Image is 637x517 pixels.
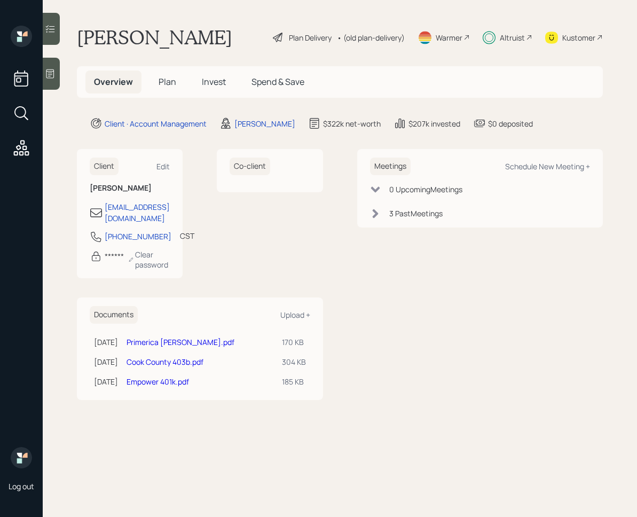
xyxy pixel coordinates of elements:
[230,158,270,175] h6: Co-client
[323,118,381,129] div: $322k net-worth
[280,310,310,320] div: Upload +
[370,158,411,175] h6: Meetings
[488,118,533,129] div: $0 deposited
[282,356,306,367] div: 304 KB
[94,356,118,367] div: [DATE]
[156,161,170,171] div: Edit
[90,158,119,175] h6: Client
[94,76,133,88] span: Overview
[127,357,203,367] a: Cook County 403b.pdf
[127,377,189,387] a: Empower 401k.pdf
[180,230,194,241] div: CST
[90,306,138,324] h6: Documents
[337,32,405,43] div: • (old plan-delivery)
[408,118,460,129] div: $207k invested
[128,249,171,270] div: Clear password
[389,208,443,219] div: 3 Past Meeting s
[94,376,118,387] div: [DATE]
[90,184,170,193] h6: [PERSON_NAME]
[77,26,232,49] h1: [PERSON_NAME]
[505,161,590,171] div: Schedule New Meeting +
[282,376,306,387] div: 185 KB
[94,336,118,348] div: [DATE]
[11,447,32,468] img: retirable_logo.png
[9,481,34,491] div: Log out
[159,76,176,88] span: Plan
[127,337,234,347] a: Primerica [PERSON_NAME].pdf
[436,32,462,43] div: Warmer
[105,118,207,129] div: Client · Account Management
[562,32,595,43] div: Kustomer
[202,76,226,88] span: Invest
[251,76,304,88] span: Spend & Save
[234,118,295,129] div: [PERSON_NAME]
[500,32,525,43] div: Altruist
[282,336,306,348] div: 170 KB
[105,201,170,224] div: [EMAIL_ADDRESS][DOMAIN_NAME]
[289,32,332,43] div: Plan Delivery
[389,184,462,195] div: 0 Upcoming Meeting s
[105,231,171,242] div: [PHONE_NUMBER]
